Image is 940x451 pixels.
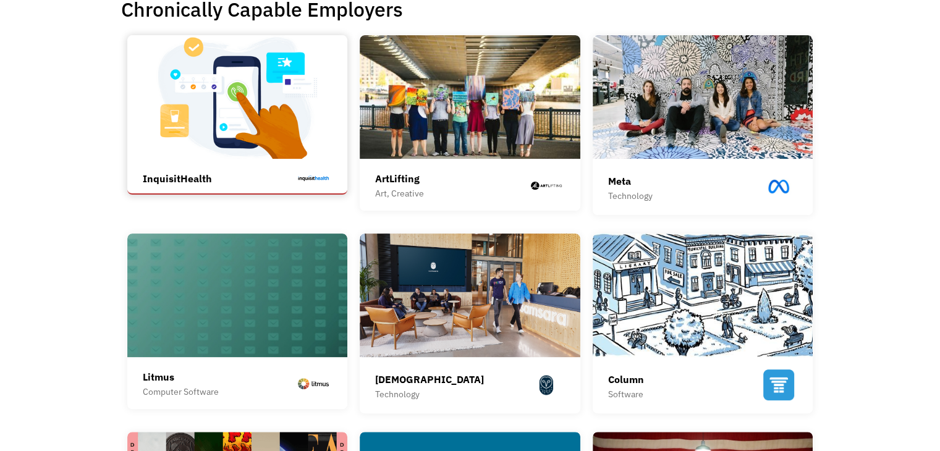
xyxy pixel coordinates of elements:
[375,387,484,402] div: Technology
[375,171,424,186] div: ArtLifting
[375,372,484,387] div: [DEMOGRAPHIC_DATA]
[593,234,813,413] a: ColumnSoftware
[360,234,580,413] a: [DEMOGRAPHIC_DATA]Technology
[608,188,653,203] div: Technology
[375,186,424,201] div: Art, Creative
[360,35,580,211] a: ArtLiftingArt, Creative
[127,234,348,409] a: LitmusComputer Software
[608,387,644,402] div: Software
[143,369,219,384] div: Litmus
[143,171,212,186] div: InquisitHealth
[608,174,653,188] div: Meta
[143,384,219,399] div: Computer Software
[608,372,644,387] div: Column
[127,35,348,195] a: InquisitHealth
[593,35,813,215] a: MetaTechnology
